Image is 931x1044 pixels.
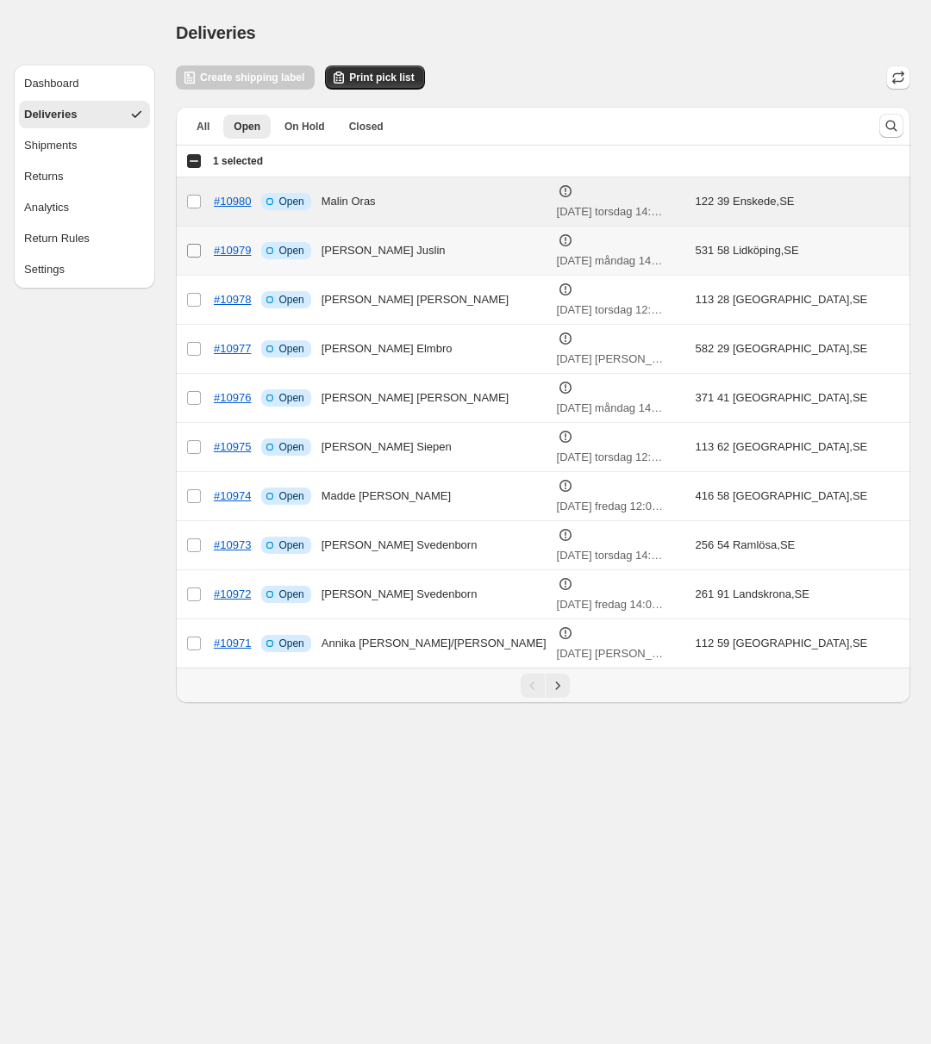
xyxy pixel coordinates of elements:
a: #10973 [214,538,251,551]
p: [DATE] torsdag 12:00-18:00 [557,301,665,319]
span: Print pick list [349,71,414,84]
button: Deliveries [19,101,150,128]
span: On Hold [284,120,325,134]
nav: Pagination [176,668,910,703]
button: Analytics [19,194,150,221]
button: Settings [19,256,150,283]
span: 1 selected [213,154,263,168]
span: Open [278,195,303,208]
div: 371 41 [GEOGRAPHIC_DATA] , SE [696,389,868,407]
span: Open [234,120,260,134]
div: 122 39 Enskede , SE [696,193,795,210]
button: [DATE] måndag 14:00-22:00 [547,247,675,275]
div: 531 58 Lidköping , SE [696,242,799,259]
button: Dashboard [19,70,150,97]
p: [DATE] fredag 12:00-18:00 [557,498,665,515]
div: 256 54 Ramlösa , SE [696,537,796,554]
div: 416 58 [GEOGRAPHIC_DATA] , SE [696,488,868,505]
div: Deliveries [24,106,77,123]
td: [PERSON_NAME] Siepen [316,423,552,472]
td: [PERSON_NAME] Svedenborn [316,521,552,570]
div: Dashboard [24,75,79,92]
a: #10979 [214,244,251,257]
button: Return Rules [19,225,150,252]
button: Shipments [19,132,150,159]
div: Return Rules [24,230,90,247]
td: [PERSON_NAME] [PERSON_NAME] [316,276,552,325]
td: [PERSON_NAME] Juslin [316,227,552,276]
div: Shipments [24,137,77,154]
p: [DATE] torsdag 14:00-22:00 [557,203,665,221]
td: [PERSON_NAME] Elmbro [316,325,552,374]
button: [DATE] torsdag 14:00-22:00 [547,198,675,226]
div: 582 29 [GEOGRAPHIC_DATA] , SE [696,340,868,357]
td: [PERSON_NAME] Svedenborn [316,570,552,619]
button: [DATE] torsdag 12:00-18:00 [547,444,675,471]
td: [PERSON_NAME] [PERSON_NAME] [316,374,552,423]
div: Analytics [24,199,69,216]
span: Open [278,342,303,356]
div: Returns [24,168,64,185]
p: [DATE] [PERSON_NAME] 10:00-22:00 [557,351,665,368]
td: Madde [PERSON_NAME] [316,472,552,521]
button: Search and filter results [879,114,903,138]
span: Open [278,489,303,503]
p: [DATE] fredag 14:00-22:00 [557,596,665,613]
a: #10978 [214,293,251,306]
a: #10977 [214,342,251,355]
span: Open [278,440,303,454]
button: [DATE] fredag 14:00-22:00 [547,591,675,618]
a: #10976 [214,391,251,404]
a: #10971 [214,637,251,649]
p: [DATE] måndag 14:00-22:00 [557,252,665,270]
p: [DATE] torsdag 12:00-18:00 [557,449,665,466]
div: Settings [24,261,65,278]
span: Open [278,637,303,650]
a: #10980 [214,195,251,208]
p: [DATE] måndag 14:00-22:00 [557,400,665,417]
a: #10974 [214,489,251,502]
div: 113 28 [GEOGRAPHIC_DATA] , SE [696,291,868,308]
td: Annika [PERSON_NAME]/[PERSON_NAME] [316,619,552,668]
p: [DATE] [PERSON_NAME] 10:00-17:00 [557,645,665,662]
div: 112 59 [GEOGRAPHIC_DATA] , SE [696,635,868,652]
button: Next [546,674,570,698]
button: [DATE] fredag 12:00-18:00 [547,493,675,520]
div: 261 91 Landskrona , SE [696,586,809,603]
button: Print pick list [325,65,424,90]
div: 113 62 [GEOGRAPHIC_DATA] , SE [696,438,868,456]
span: Open [278,538,303,552]
button: [DATE] måndag 14:00-22:00 [547,395,675,422]
span: Open [278,391,303,405]
span: Open [278,244,303,258]
span: Open [278,587,303,601]
span: Deliveries [176,23,256,42]
button: [DATE] [PERSON_NAME] 10:00-17:00 [547,640,675,668]
p: [DATE] torsdag 14:00-22:00 [557,547,665,564]
span: Open [278,293,303,307]
a: #10975 [214,440,251,453]
a: #10972 [214,587,251,600]
span: All [197,120,209,134]
button: [DATE] torsdag 12:00-18:00 [547,296,675,324]
button: [DATE] [PERSON_NAME] 10:00-22:00 [547,345,675,373]
span: Closed [349,120,384,134]
button: Returns [19,163,150,190]
td: Malin Oras [316,177,552,227]
button: [DATE] torsdag 14:00-22:00 [547,542,675,569]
